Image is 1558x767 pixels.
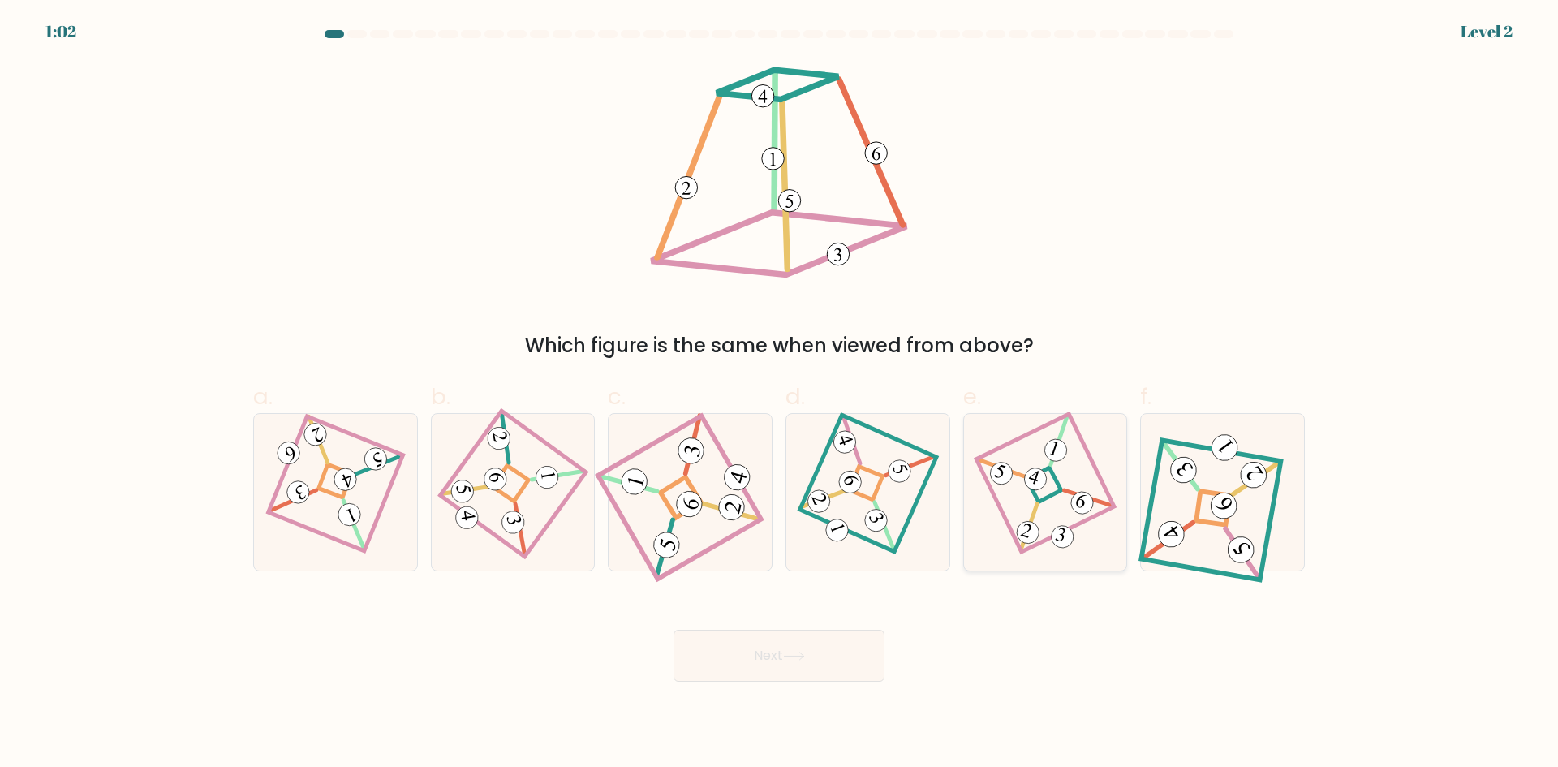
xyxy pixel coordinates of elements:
[963,381,981,412] span: e.
[1461,19,1513,44] div: Level 2
[45,19,76,44] div: 1:02
[608,381,626,412] span: c.
[785,381,805,412] span: d.
[431,381,450,412] span: b.
[1140,381,1151,412] span: f.
[263,331,1295,360] div: Which figure is the same when viewed from above?
[253,381,273,412] span: a.
[674,630,884,682] button: Next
